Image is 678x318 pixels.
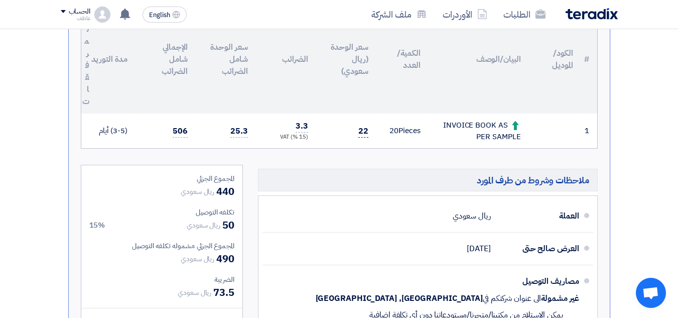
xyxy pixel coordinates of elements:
span: 440 [216,184,234,199]
span: 506 [173,125,188,138]
span: [GEOGRAPHIC_DATA], [GEOGRAPHIC_DATA] [316,293,483,303]
h5: ملاحظات وشروط من طرف المورد [258,169,598,191]
span: 490 [216,251,234,266]
th: الضرائب [256,5,316,114]
div: الضريبة [89,274,234,285]
a: Open chat [636,278,666,308]
div: INVOICE BOOK AS PER SAMPLE [437,120,521,142]
div: العملة [499,204,579,228]
div: المجموع الجزئي مشموله تكلفه التوصيل [89,241,234,251]
span: ريال سعودي [178,287,211,298]
th: سعر الوحدة شامل الضرائب [196,5,256,114]
span: ريال سعودي [187,220,220,231]
div: مصاريف التوصيل [499,269,579,293]
th: الكود/الموديل [529,5,581,114]
span: [DATE] [467,244,490,254]
th: سعر الوحدة (ريال سعودي) [316,5,376,114]
img: profile_test.png [94,7,110,23]
div: المجموع الجزئي [89,173,234,184]
span: الى عنوان شركتكم في [483,293,541,303]
th: # [581,5,597,114]
span: 22 [358,125,368,138]
img: Teradix logo [566,8,618,20]
button: English [143,7,187,23]
div: (15 %) VAT [264,133,308,142]
span: English [149,12,170,19]
td: Pieces [376,114,429,148]
span: 20 [389,125,398,136]
div: تكلفه التوصيل [89,207,234,218]
div: العرض صالح حتى [499,237,579,261]
th: الكمية/العدد [376,5,429,114]
span: 25.3 [230,125,248,138]
a: الأوردرات [435,3,495,26]
a: ملف الشركة [363,3,435,26]
th: الإجمالي شامل الضرائب [135,5,196,114]
div: 15% [89,220,105,231]
span: 73.5 [213,285,234,300]
div: الحساب [69,8,90,16]
th: البيان/الوصف [429,5,529,114]
span: 3.3 [296,120,308,133]
span: غير مشمولة [541,293,579,303]
span: ريال سعودي [181,186,214,197]
td: 1 [581,114,597,148]
th: مدة التوريد [83,5,135,114]
td: (3-5) أيام [83,114,135,148]
span: ريال سعودي [181,254,214,264]
span: 50 [222,218,234,233]
div: عاطف [61,16,90,21]
th: المرفقات [81,5,83,114]
div: ريال سعودي [453,206,490,226]
a: الطلبات [495,3,554,26]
